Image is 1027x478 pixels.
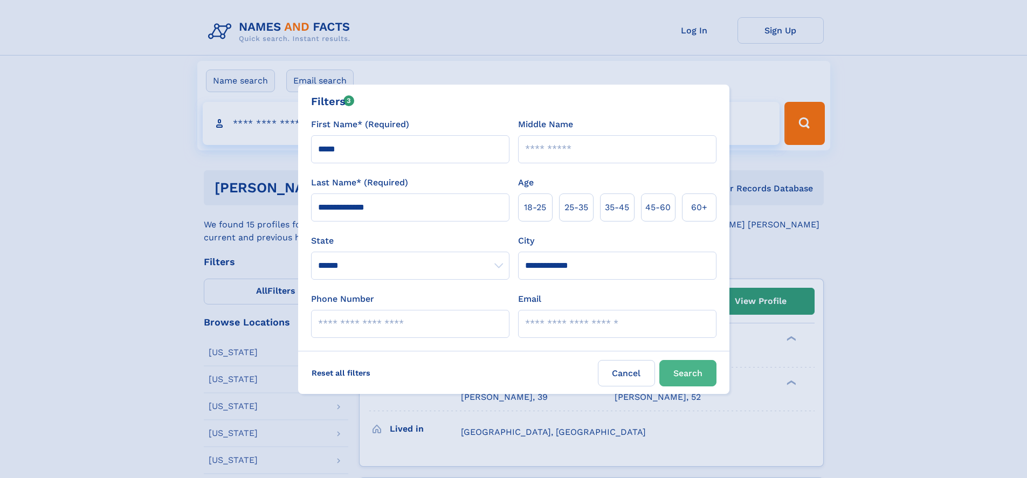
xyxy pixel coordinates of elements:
[564,201,588,214] span: 25‑35
[659,360,716,386] button: Search
[311,93,355,109] div: Filters
[518,293,541,306] label: Email
[605,201,629,214] span: 35‑45
[518,176,534,189] label: Age
[524,201,546,214] span: 18‑25
[598,360,655,386] label: Cancel
[518,118,573,131] label: Middle Name
[311,176,408,189] label: Last Name* (Required)
[305,360,377,386] label: Reset all filters
[645,201,671,214] span: 45‑60
[311,118,409,131] label: First Name* (Required)
[311,234,509,247] label: State
[691,201,707,214] span: 60+
[518,234,534,247] label: City
[311,293,374,306] label: Phone Number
